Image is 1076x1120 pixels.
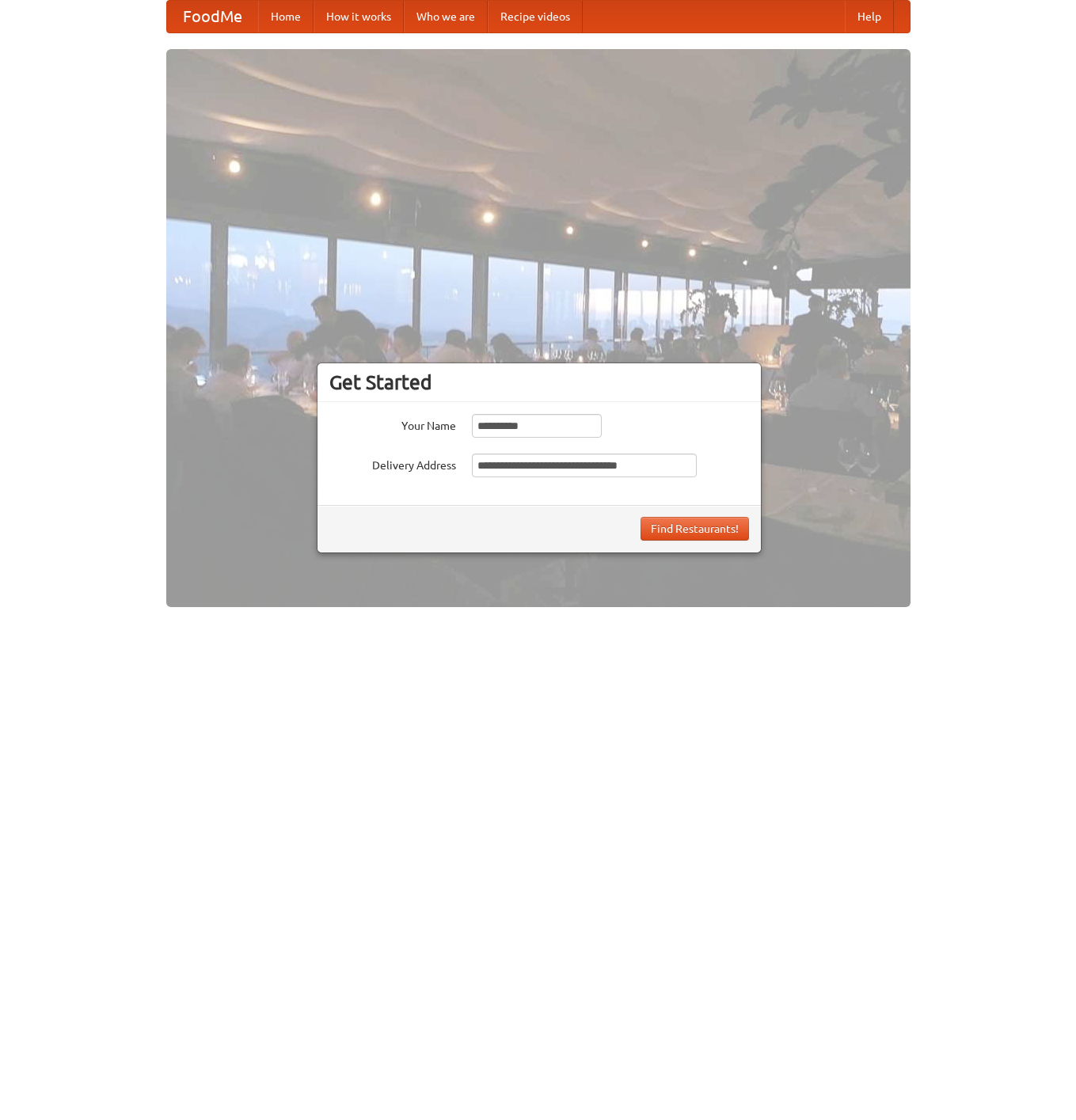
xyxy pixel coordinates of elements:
button: Find Restaurants! [641,517,749,541]
h3: Get Started [329,370,749,394]
label: Your Name [329,414,456,434]
a: Who we are [404,1,488,32]
label: Delivery Address [329,454,456,473]
a: How it works [314,1,404,32]
a: Recipe videos [488,1,583,32]
a: FoodMe [167,1,258,32]
a: Help [845,1,894,32]
a: Home [258,1,314,32]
